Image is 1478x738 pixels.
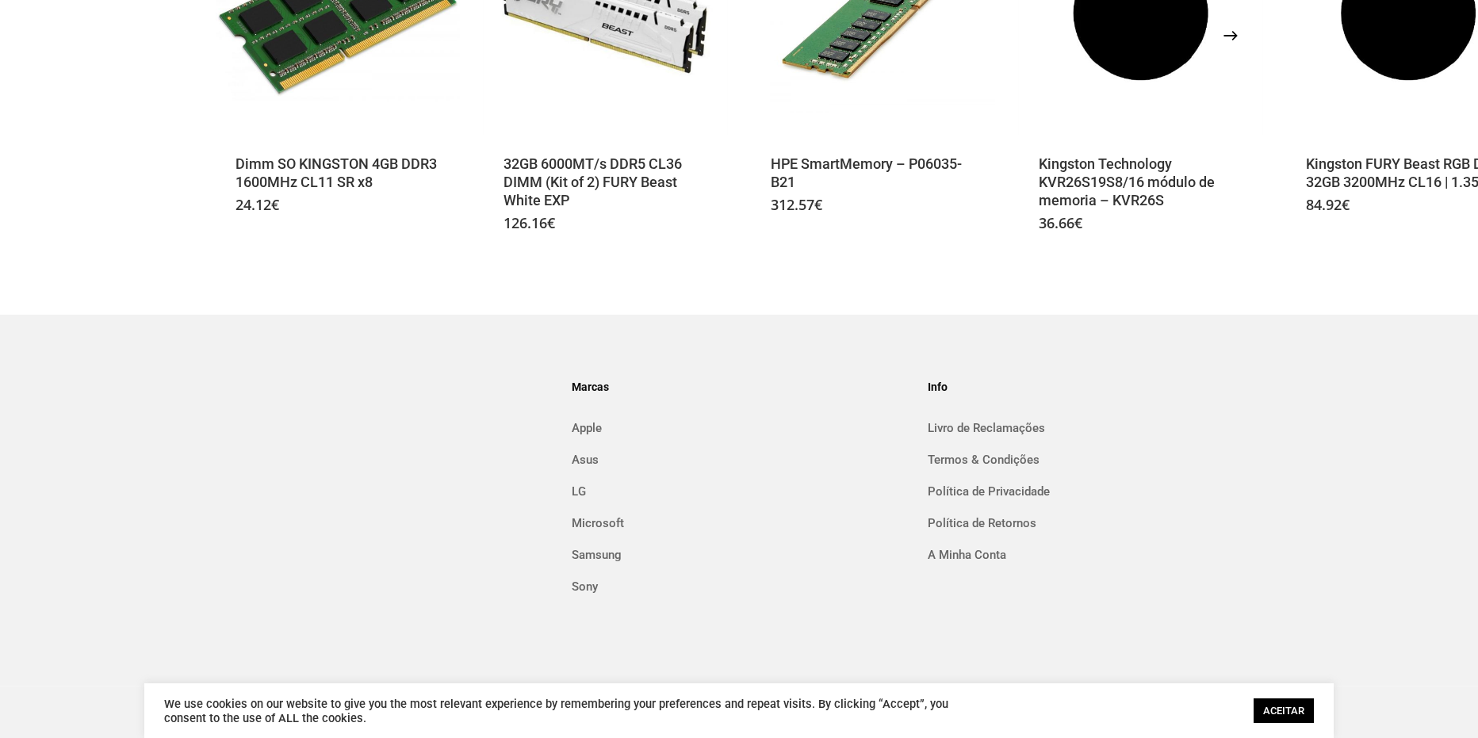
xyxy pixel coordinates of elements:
a: Samsung [572,542,906,568]
a: Asus [572,447,906,472]
a: Política de Retornos [928,510,1262,536]
span: € [547,213,555,232]
span: € [1074,213,1082,232]
bdi: 24.12 [235,195,279,214]
a: HPE SmartMemory – P06035-B21 [771,155,975,193]
a: Apple [572,415,906,441]
bdi: 126.16 [504,213,555,232]
h4: Marcas [572,374,906,400]
a: Sony [572,574,906,599]
a: 32GB 6000MT/s DDR5 CL36 DIMM (Kit of 2) FURY Beast White EXP [504,155,708,211]
span: € [271,195,279,214]
a: LG [572,479,906,504]
h4: Info [928,374,1262,400]
a: Microsoft [572,510,906,536]
a: Kingston Technology KVR26S19S8/16 módulo de memoria – KVR26S [1039,155,1243,211]
div: We use cookies on our website to give you the most relevant experience by remembering your prefer... [164,697,969,725]
span: € [1342,195,1350,214]
a: A Minha Conta [928,542,1262,568]
bdi: 36.66 [1039,213,1082,232]
span: € [814,195,822,214]
a: Livro de Reclamações [928,415,1262,441]
a: ACEITAR [1254,698,1314,723]
bdi: 312.57 [771,195,822,214]
a: Dimm SO KINGSTON 4GB DDR3 1600MHz CL11 SR x8 [235,155,440,193]
a: Política de Privacidade [928,479,1262,504]
bdi: 84.92 [1306,195,1350,214]
a: Termos & Condições [928,447,1262,472]
button: Next [1215,20,1246,52]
